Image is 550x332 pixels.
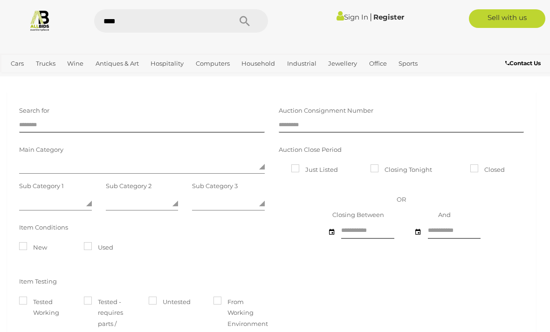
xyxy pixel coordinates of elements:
label: Auction Consignment Number [279,105,373,116]
label: Sub Category 3 [192,181,238,191]
a: Household [238,56,279,71]
label: Closing Tonight [371,164,432,175]
label: Item Testing [19,276,57,287]
label: From Working Environment [213,297,264,329]
label: Auction Close Period [279,144,342,155]
a: Sell with us [469,9,545,28]
label: Main Category [19,144,63,155]
a: Cars [7,56,27,71]
label: Tested Working [19,297,70,318]
a: Trucks [32,56,59,71]
label: OR [397,194,406,205]
label: And [438,210,451,220]
a: Computers [192,56,234,71]
a: Office [365,56,391,71]
label: Search for [19,105,49,116]
a: Industrial [283,56,320,71]
label: Untested [149,297,191,307]
label: Closing Between [332,210,384,220]
a: Antiques & Art [92,56,143,71]
a: Jewellery [324,56,361,71]
button: Search [221,9,268,33]
a: Register [373,13,404,21]
a: Wine [63,56,87,71]
label: Sub Category 1 [19,181,64,191]
label: Item Conditions [19,222,68,233]
a: Sign In [337,13,368,21]
a: Hospitality [147,56,187,71]
label: New [19,242,47,253]
b: Contact Us [505,60,541,67]
label: Closed [470,164,505,175]
a: Contact Us [505,58,543,68]
a: [GEOGRAPHIC_DATA] [7,71,81,87]
label: Sub Category 2 [106,181,151,191]
label: Used [84,242,113,253]
a: Sports [395,56,421,71]
label: Just Listed [291,164,338,175]
img: Allbids.com.au [29,9,51,31]
span: | [370,12,372,22]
